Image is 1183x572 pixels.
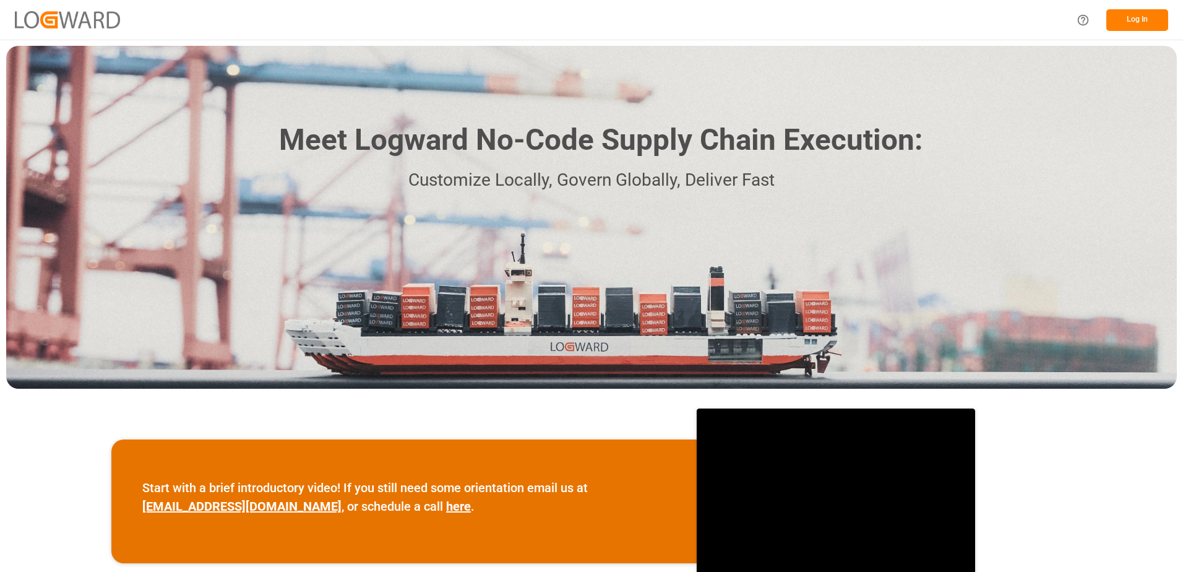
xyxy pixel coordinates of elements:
p: Customize Locally, Govern Globally, Deliver Fast [260,167,923,194]
a: here [446,499,471,514]
button: Help Center [1069,6,1097,34]
h1: Meet Logward No-Code Supply Chain Execution: [279,118,923,162]
button: Log In [1106,9,1168,31]
a: [EMAIL_ADDRESS][DOMAIN_NAME] [142,499,342,514]
img: Logward_new_orange.png [15,11,120,28]
p: Start with a brief introductory video! If you still need some orientation email us at , or schedu... [142,479,666,516]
